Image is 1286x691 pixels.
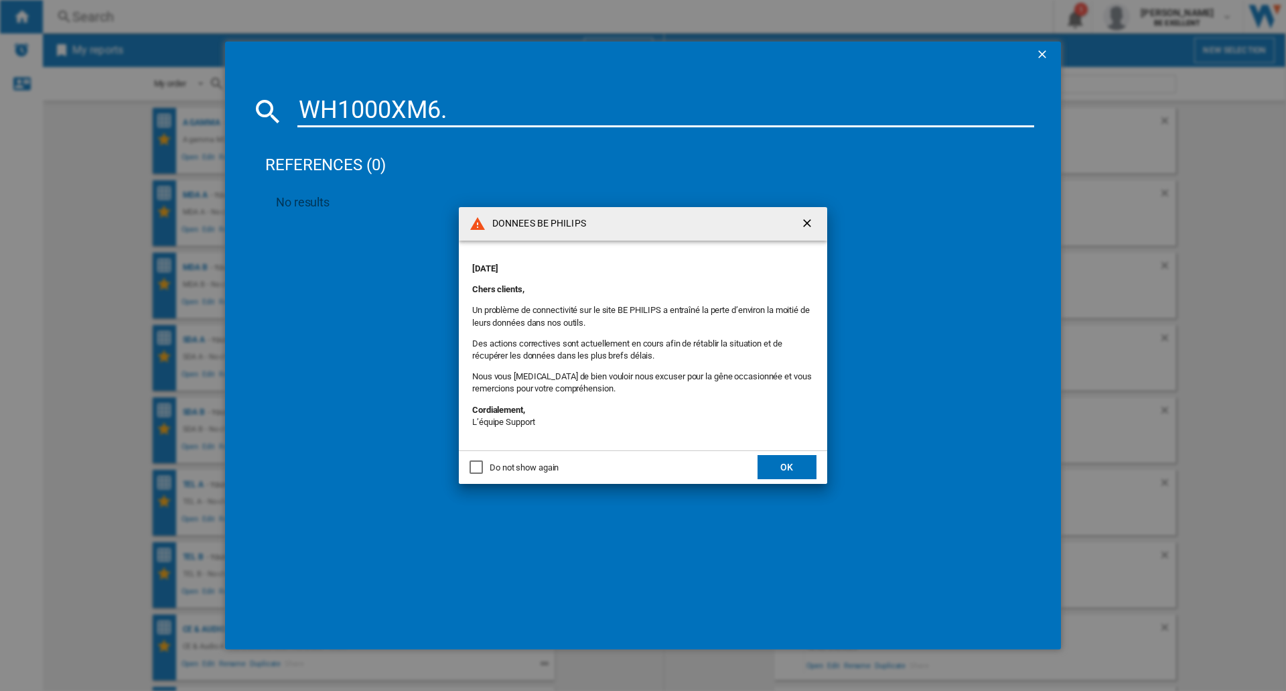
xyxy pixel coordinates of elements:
[490,462,559,474] div: Do not show again
[472,304,814,328] p: Un problème de connectivité sur le site BE PHILIPS a entraîné la perte d’environ la moitié de leu...
[795,210,822,237] button: getI18NText('BUTTONS.CLOSE_DIALOG')
[472,371,814,395] p: Nous vous [MEDICAL_DATA] de bien vouloir nous excuser pour la gêne occasionnée et vous remercions...
[470,461,559,474] md-checkbox: Do not show again
[472,284,524,294] strong: Chers clients,
[472,404,814,428] p: L’équipe Support
[486,217,586,231] h4: DONNEES BE PHILIPS
[472,405,525,415] strong: Cordialement,
[472,263,498,273] strong: [DATE]
[472,338,814,362] p: Des actions correctives sont actuellement en cours afin de rétablir la situation et de récupérer ...
[758,455,816,479] button: OK
[800,216,816,233] ng-md-icon: getI18NText('BUTTONS.CLOSE_DIALOG')
[459,207,827,484] md-dialog: DONNEES BE ...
